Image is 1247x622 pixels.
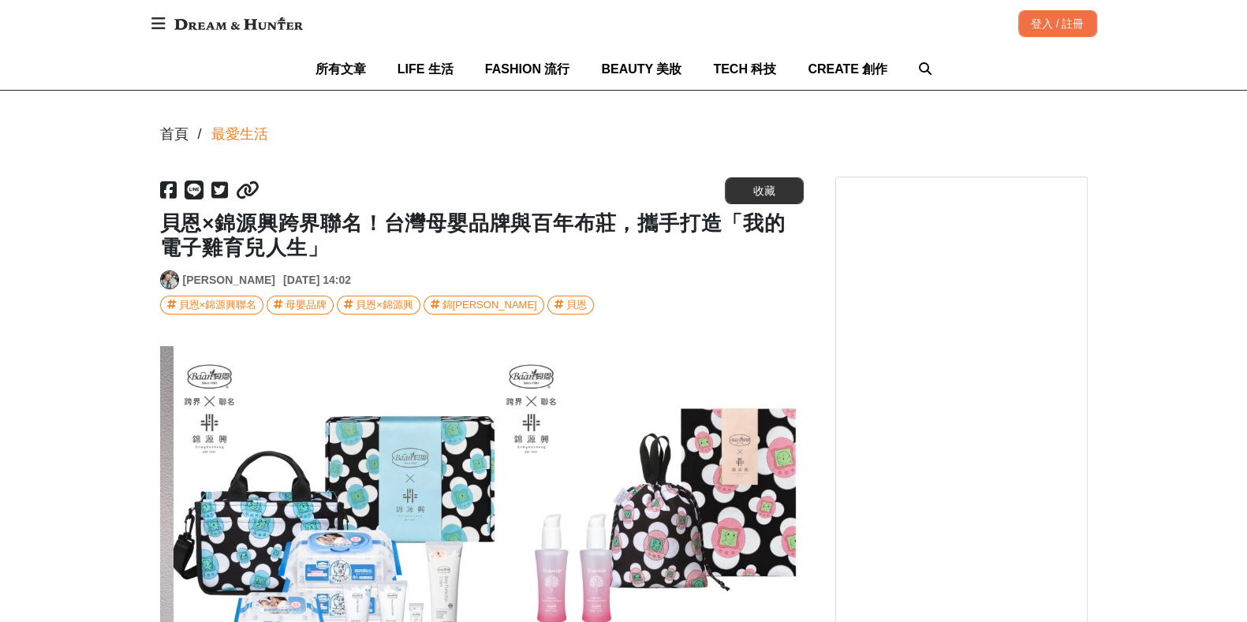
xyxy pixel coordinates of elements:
div: 錦[PERSON_NAME] [442,296,537,314]
div: 首頁 [160,124,189,145]
span: CREATE 創作 [808,62,887,76]
a: FASHION 流行 [485,48,570,90]
button: 收藏 [725,177,804,204]
div: 貝恩×錦源興聯名 [179,296,257,314]
a: 所有文章 [315,48,366,90]
a: 最愛生活 [211,124,268,145]
div: [DATE] 14:02 [283,272,351,289]
a: BEAUTY 美妝 [601,48,681,90]
span: BEAUTY 美妝 [601,62,681,76]
a: 貝恩×錦源興聯名 [160,296,264,315]
div: 母嬰品牌 [286,296,327,314]
a: LIFE 生活 [398,48,454,90]
span: LIFE 生活 [398,62,454,76]
h1: 貝恩×錦源興跨界聯名！台灣母嬰品牌與百年布莊，攜手打造「我的電子雞育兒人生」 [160,211,804,260]
div: 貝恩 [566,296,587,314]
div: 登入 / 註冊 [1018,10,1097,37]
span: 所有文章 [315,62,366,76]
img: Dream & Hunter [166,9,311,38]
a: 錦[PERSON_NAME] [424,296,544,315]
a: TECH 科技 [713,48,776,90]
span: TECH 科技 [713,62,776,76]
div: / [198,124,202,145]
a: 貝恩×錦源興 [337,296,420,315]
a: CREATE 創作 [808,48,887,90]
a: 母嬰品牌 [267,296,334,315]
a: 貝恩 [547,296,594,315]
div: 貝恩×錦源興 [356,296,413,314]
a: [PERSON_NAME] [183,272,275,289]
img: Avatar [161,271,178,289]
a: Avatar [160,270,179,289]
span: FASHION 流行 [485,62,570,76]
